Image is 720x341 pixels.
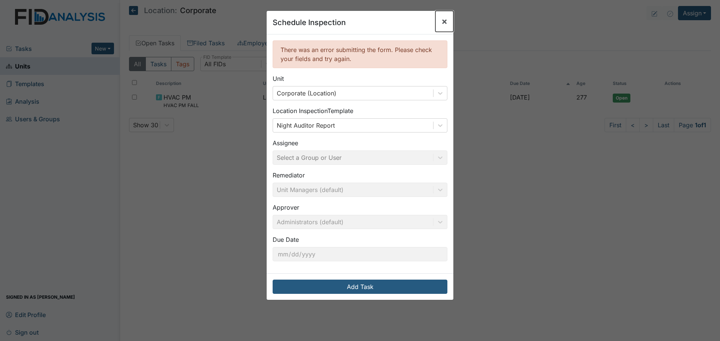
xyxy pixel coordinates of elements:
[273,74,284,83] label: Unit
[277,89,336,98] div: Corporate (Location)
[273,280,447,294] button: Add Task
[441,16,447,27] span: ×
[273,17,346,28] h5: Schedule Inspection
[435,11,453,32] button: Close
[273,138,298,147] label: Assignee
[273,106,353,115] label: Location Inspection Template
[277,121,335,130] div: Night Auditor Report
[273,40,447,68] div: There was an error submitting the form. Please check your fields and try again.
[273,203,299,212] label: Approver
[273,235,299,244] label: Due Date
[273,171,305,180] label: Remediator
